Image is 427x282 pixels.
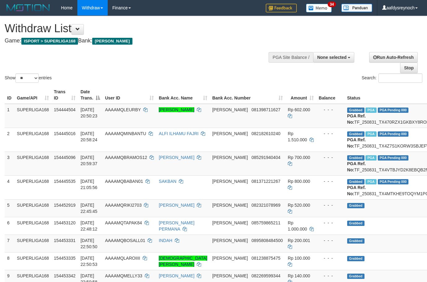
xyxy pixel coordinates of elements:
b: PGA Ref. No: [347,161,366,172]
span: Copy 085291940404 to clipboard [252,155,280,160]
span: Marked by aafheankoy [365,155,376,161]
span: AAAAMQRIKI2703 [105,203,141,208]
label: Show entries [5,73,52,83]
span: Rp 1.000.000 [288,220,307,231]
img: Button%20Memo.svg [306,4,332,12]
span: Copy 085759865211 to clipboard [252,220,280,225]
span: Rp 800.000 [288,179,310,184]
th: Balance [316,86,345,104]
span: [DATE] 22:50:50 [80,238,97,249]
td: SUPERLIGA168 [15,235,52,252]
img: Feedback.jpg [266,4,297,12]
td: SUPERLIGA168 [15,252,52,270]
span: AAAAMQBOSALL01 [105,238,145,243]
span: [DATE] 22:45:45 [80,203,97,214]
th: ID [5,86,15,104]
span: 154453335 [54,256,75,261]
span: [DATE] 20:50:23 [80,107,97,118]
span: [PERSON_NAME] [212,238,248,243]
td: SUPERLIGA168 [15,199,52,217]
span: [PERSON_NAME] [212,256,248,261]
span: Grabbed [347,131,364,137]
span: Grabbed [347,108,364,113]
span: 34 [328,2,336,7]
span: 154445535 [54,179,75,184]
span: 154445016 [54,131,75,136]
div: - - - [319,202,342,208]
td: SUPERLIGA168 [15,104,52,128]
div: PGA Site Balance / [269,52,313,63]
div: - - - [319,255,342,261]
span: Grabbed [347,203,364,208]
div: - - - [319,154,342,161]
td: SUPERLIGA168 [15,152,52,175]
td: 7 [5,235,15,252]
span: PGA Pending [378,155,409,161]
span: Grabbed [347,274,364,279]
span: AAAAMQLEURBY [105,107,141,112]
span: PGA Pending [378,108,409,113]
td: 2 [5,128,15,152]
span: Marked by aafheankoy [365,131,376,137]
a: INDAH [159,238,172,243]
th: Date Trans.: activate to sort column descending [78,86,102,104]
th: Game/API: activate to sort column ascending [15,86,52,104]
span: [PERSON_NAME] [212,107,248,112]
a: [PERSON_NAME] [159,107,194,112]
span: [DATE] 22:48:12 [80,220,97,231]
th: Amount: activate to sort column ascending [285,86,316,104]
div: - - - [319,130,342,137]
a: [DEMOGRAPHIC_DATA][PERSON_NAME] [159,256,207,267]
a: [PERSON_NAME] [159,155,194,160]
span: Copy 081398711627 to clipboard [252,107,280,112]
span: Rp 140.000 [288,273,310,278]
div: - - - [319,220,342,226]
span: [DATE] 22:50:53 [80,256,97,267]
a: SAKBAN [159,179,176,184]
td: SUPERLIGA168 [15,128,52,152]
span: Marked by aafheankoy [365,179,376,184]
h1: Withdraw List [5,22,278,35]
span: Marked by aafounsreynich [365,108,376,113]
span: Copy 081238875475 to clipboard [252,256,280,261]
span: AAAAMQMINBANTU [105,131,146,136]
span: AAAAMQBRAMOS12 [105,155,147,160]
div: - - - [319,273,342,279]
a: Stop [400,63,418,73]
span: Copy 082321078969 to clipboard [252,203,280,208]
td: 3 [5,152,15,175]
b: PGA Ref. No: [347,185,366,196]
span: None selected [317,55,347,60]
td: 4 [5,175,15,199]
span: Rp 1.510.000 [288,131,307,142]
a: [PERSON_NAME] [159,203,194,208]
img: MOTION_logo.png [5,3,52,12]
span: Rp 602.000 [288,107,310,112]
span: [PERSON_NAME] [212,131,248,136]
span: [DATE] 21:05:56 [80,179,97,190]
input: Search: [378,73,422,83]
span: Rp 200.001 [288,238,310,243]
img: panduan.png [341,4,372,12]
a: ALFI ILHAMU FAJRI [159,131,198,136]
td: 5 [5,199,15,217]
div: - - - [319,107,342,113]
span: Grabbed [347,179,364,184]
span: 154453331 [54,238,75,243]
span: Grabbed [347,155,364,161]
span: Rp 700.000 [288,155,310,160]
span: Copy 082182610240 to clipboard [252,131,280,136]
span: Grabbed [347,238,364,244]
td: 6 [5,217,15,235]
b: PGA Ref. No: [347,113,366,125]
label: Search: [362,73,422,83]
td: SUPERLIGA168 [15,175,52,199]
span: [PERSON_NAME] [212,203,248,208]
select: Showentries [15,73,39,83]
span: AAAAMQTAPAK84 [105,220,142,225]
span: Copy 082269599344 to clipboard [252,273,280,278]
span: 154453120 [54,220,75,225]
th: Bank Acc. Name: activate to sort column ascending [156,86,210,104]
span: [PERSON_NAME] [212,155,248,160]
span: 154444504 [54,107,75,112]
